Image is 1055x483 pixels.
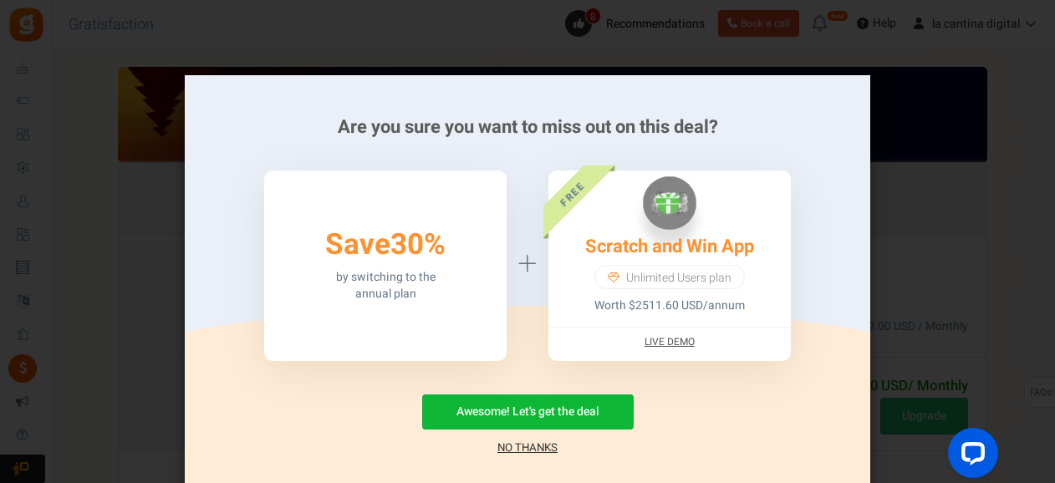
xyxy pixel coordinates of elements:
[210,117,845,137] h2: Are you sure you want to miss out on this deal?
[626,270,731,287] span: Unlimited Users plan
[336,269,436,303] p: by switching to the annual plan
[390,223,446,267] span: 30%
[325,229,446,262] h3: Save
[594,297,745,314] p: Worth $2511.60 USD/annum
[519,140,624,246] div: FREE
[645,335,695,349] a: Live Demo
[497,440,558,456] a: No Thanks
[585,233,754,260] a: Scratch and Win App
[643,176,696,230] img: Scratch and Win
[422,394,634,430] button: Awesome! Let's get the deal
